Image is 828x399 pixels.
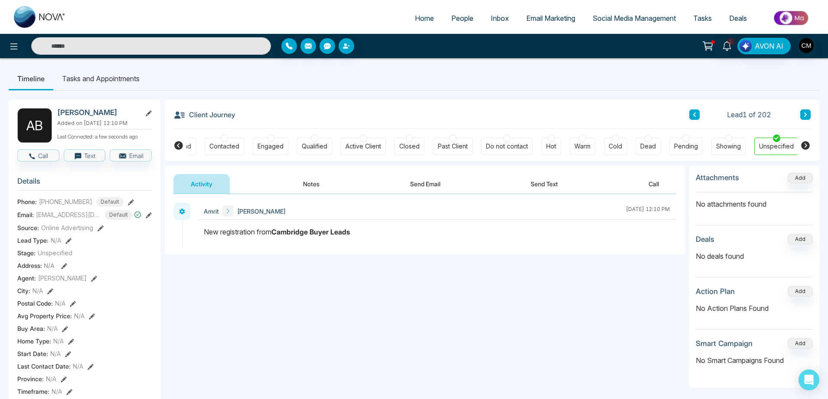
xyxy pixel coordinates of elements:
[727,109,771,120] span: Lead 1 of 202
[39,197,92,206] span: [PHONE_NUMBER]
[399,142,420,151] div: Closed
[17,274,36,283] span: Agent:
[17,387,49,396] span: Timeframe :
[17,177,152,190] h3: Details
[52,387,62,396] span: N/A
[546,142,556,151] div: Hot
[415,14,434,23] span: Home
[57,108,138,117] h2: [PERSON_NAME]
[286,174,337,194] button: Notes
[593,14,676,23] span: Social Media Management
[626,205,670,217] div: [DATE] 12:10 PM
[526,14,575,23] span: Email Marketing
[53,67,148,90] li: Tasks and Appointments
[393,174,458,194] button: Send Email
[36,210,101,219] span: [EMAIL_ADDRESS][DOMAIN_NAME]
[584,10,685,26] a: Social Media Management
[204,207,219,216] span: Amrit
[482,10,518,26] a: Inbox
[44,262,55,269] span: N/A
[46,374,56,383] span: N/A
[173,108,235,121] h3: Client Journey
[17,299,53,308] span: Postal Code :
[720,10,756,26] a: Deals
[406,10,443,26] a: Home
[788,234,813,244] button: Add
[9,67,53,90] li: Timeline
[57,119,152,127] p: Added on [DATE] 12:10 PM
[17,108,52,143] div: A B
[38,248,72,257] span: Unspecified
[51,236,61,245] span: N/A
[237,207,286,216] span: [PERSON_NAME]
[17,374,44,383] span: Province :
[788,174,813,181] span: Add
[346,142,381,151] div: Active Client
[640,142,656,151] div: Dead
[17,286,30,295] span: City :
[696,235,714,244] h3: Deals
[53,336,64,346] span: N/A
[17,362,71,371] span: Last Contact Date :
[17,311,72,320] span: Avg Property Price :
[47,324,58,333] span: N/A
[755,41,783,51] span: AVON AI
[96,197,124,207] span: Default
[696,251,813,261] p: No deals found
[64,149,106,162] button: Text
[788,286,813,297] button: Add
[17,210,34,219] span: Email:
[451,14,473,23] span: People
[443,10,482,26] a: People
[696,192,813,209] p: No attachments found
[105,210,132,220] span: Default
[788,173,813,183] button: Add
[696,173,739,182] h3: Attachments
[760,8,823,28] img: Market-place.gif
[631,174,676,194] button: Call
[17,324,45,333] span: Buy Area :
[729,14,747,23] span: Deals
[173,174,230,194] button: Activity
[17,236,49,245] span: Lead Type:
[727,38,735,46] span: 1
[17,248,36,257] span: Stage:
[696,339,753,348] h3: Smart Campaign
[73,362,83,371] span: N/A
[696,303,813,313] p: No Action Plans Found
[696,355,813,366] p: No Smart Campaigns Found
[258,142,284,151] div: Engaged
[438,142,468,151] div: Past Client
[50,349,61,358] span: N/A
[486,142,528,151] div: Do not contact
[38,274,87,283] span: [PERSON_NAME]
[17,149,59,162] button: Call
[716,142,741,151] div: Showing
[110,149,152,162] button: Email
[17,223,39,232] span: Source:
[674,142,698,151] div: Pending
[799,369,819,390] div: Open Intercom Messenger
[491,14,509,23] span: Inbox
[685,10,720,26] a: Tasks
[55,299,65,308] span: N/A
[17,197,37,206] span: Phone:
[209,142,239,151] div: Contacted
[696,287,735,296] h3: Action Plan
[717,38,737,53] a: 1
[788,338,813,349] button: Add
[41,223,93,232] span: Online Advertising
[518,10,584,26] a: Email Marketing
[693,14,712,23] span: Tasks
[302,142,327,151] div: Qualified
[17,261,55,270] span: Address:
[17,336,51,346] span: Home Type :
[513,174,575,194] button: Send Text
[740,40,752,52] img: Lead Flow
[14,6,66,28] img: Nova CRM Logo
[737,38,791,54] button: AVON AI
[609,142,622,151] div: Cold
[799,38,814,53] img: User Avatar
[57,131,152,141] p: Last Connected: a few seconds ago
[759,142,794,151] div: Unspecified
